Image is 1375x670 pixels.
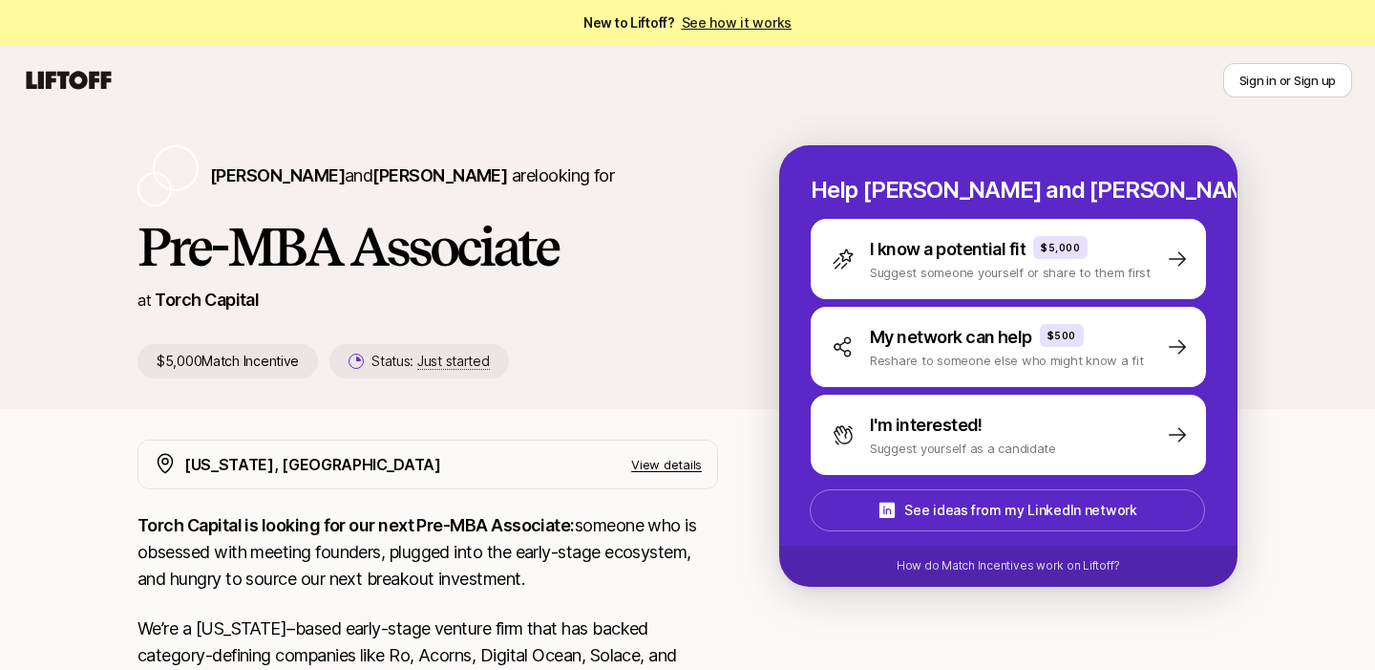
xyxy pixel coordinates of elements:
[372,165,507,185] span: [PERSON_NAME]
[897,557,1120,574] p: How do Match Incentives work on Liftoff?
[870,412,983,439] p: I'm interested!
[155,290,259,310] a: Torch Capital
[1041,240,1080,255] p: $5,000
[811,177,1206,204] p: Help [PERSON_NAME] and [PERSON_NAME] hire
[371,350,489,373] p: Status:
[870,263,1151,282] p: Suggest someone yourself or share to them first
[1223,63,1352,97] button: Sign in or Sign up
[210,165,345,185] span: [PERSON_NAME]
[417,353,490,370] span: Just started
[870,324,1032,351] p: My network can help
[137,218,718,275] h1: Pre-MBA Associate
[870,351,1144,370] p: Reshare to someone else who might know a fit
[904,499,1136,522] p: See ideas from my LinkedIn network
[345,165,507,185] span: and
[870,439,1056,458] p: Suggest yourself as a candidate
[184,452,441,477] p: [US_STATE], [GEOGRAPHIC_DATA]
[137,515,575,535] strong: Torch Capital is looking for our next Pre-MBA Associate:
[137,512,718,593] p: someone who is obsessed with meeting founders, plugged into the early-stage ecosystem, and hungry...
[583,11,792,34] span: New to Liftoff?
[1047,328,1076,343] p: $500
[137,288,151,313] p: at
[810,489,1205,531] button: See ideas from my LinkedIn network
[137,344,318,378] p: $5,000 Match Incentive
[682,14,793,31] a: See how it works
[631,455,702,474] p: View details
[870,236,1026,263] p: I know a potential fit
[210,162,614,189] p: are looking for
